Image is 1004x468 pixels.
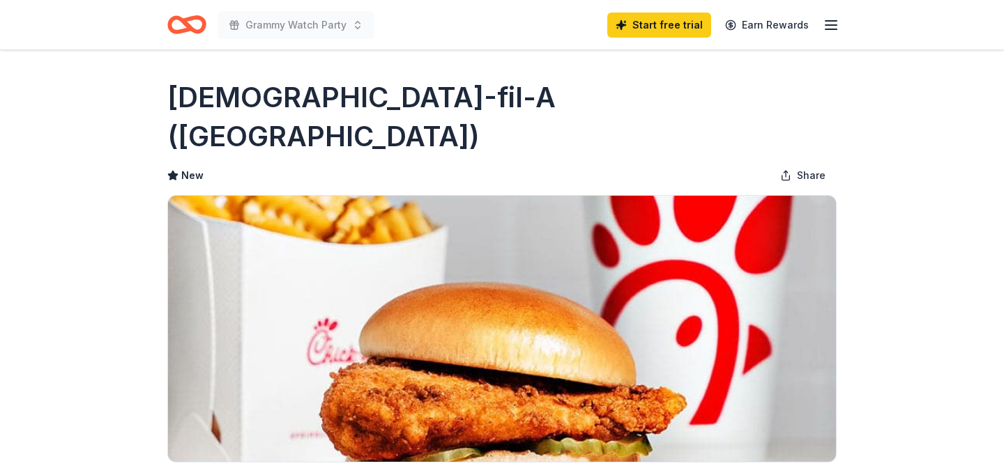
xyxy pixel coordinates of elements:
img: Image for Chick-fil-A (Knoxville) [168,196,836,462]
a: Start free trial [607,13,711,38]
a: Home [167,8,206,41]
button: Grammy Watch Party [218,11,374,39]
span: Grammy Watch Party [245,17,347,33]
button: Share [769,162,837,189]
span: New [181,167,204,184]
a: Earn Rewards [717,13,817,38]
h1: [DEMOGRAPHIC_DATA]-fil-A ([GEOGRAPHIC_DATA]) [167,78,837,156]
span: Share [797,167,826,184]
